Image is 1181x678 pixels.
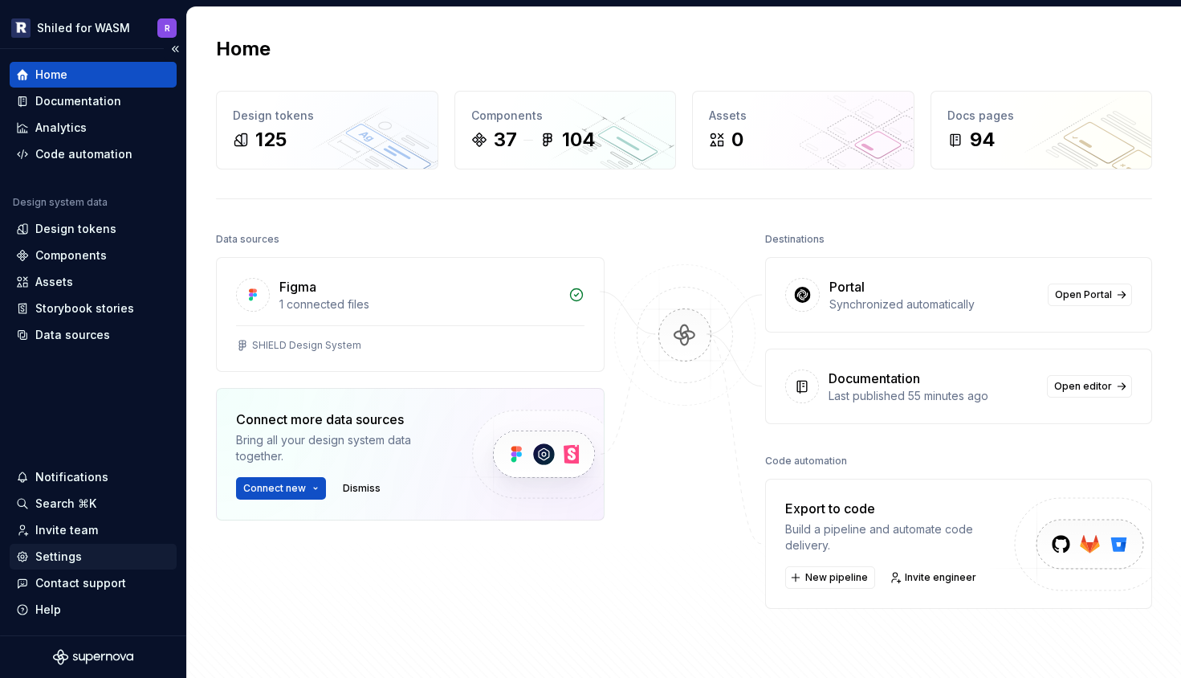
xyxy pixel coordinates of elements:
[35,67,67,83] div: Home
[216,257,605,372] a: Figma1 connected filesSHIELD Design System
[494,127,517,153] div: 37
[37,20,130,36] div: Shiled for WASM
[279,296,559,312] div: 1 connected files
[10,322,177,348] a: Data sources
[35,146,132,162] div: Code automation
[785,521,1016,553] div: Build a pipeline and automate code delivery.
[10,570,177,596] button: Contact support
[255,127,287,153] div: 125
[164,38,186,60] button: Collapse sidebar
[10,491,177,517] button: Search ⌘K
[35,496,96,512] div: Search ⌘K
[35,575,126,591] div: Contact support
[336,477,388,500] button: Dismiss
[471,108,660,124] div: Components
[731,127,743,153] div: 0
[10,464,177,490] button: Notifications
[236,410,445,429] div: Connect more data sources
[252,339,361,352] div: SHIELD Design System
[829,369,920,388] div: Documentation
[765,228,825,251] div: Destinations
[343,482,381,495] span: Dismiss
[931,91,1153,169] a: Docs pages94
[10,62,177,88] a: Home
[829,296,1038,312] div: Synchronized automatically
[947,108,1136,124] div: Docs pages
[765,450,847,472] div: Code automation
[1055,288,1112,301] span: Open Portal
[233,108,421,124] div: Design tokens
[35,221,116,237] div: Design tokens
[885,566,983,589] a: Invite engineer
[10,517,177,543] a: Invite team
[692,91,914,169] a: Assets0
[10,88,177,114] a: Documentation
[279,277,316,296] div: Figma
[216,36,271,62] h2: Home
[805,571,868,584] span: New pipeline
[35,602,61,618] div: Help
[35,522,98,538] div: Invite team
[11,18,31,38] img: 5b96a3ba-bdbe-470d-a859-c795f8f9d209.png
[3,10,183,45] button: Shiled for WASMR
[216,91,438,169] a: Design tokens125
[785,499,1016,518] div: Export to code
[1048,284,1132,306] a: Open Portal
[35,327,110,343] div: Data sources
[165,22,170,35] div: R
[35,247,107,263] div: Components
[10,296,177,321] a: Storybook stories
[829,388,1037,404] div: Last published 55 minutes ago
[1047,375,1132,398] a: Open editor
[709,108,898,124] div: Assets
[35,300,134,317] div: Storybook stories
[53,649,133,665] svg: Supernova Logo
[10,115,177,141] a: Analytics
[35,274,73,290] div: Assets
[10,269,177,295] a: Assets
[35,469,108,485] div: Notifications
[905,571,976,584] span: Invite engineer
[829,277,865,296] div: Portal
[10,243,177,268] a: Components
[13,196,108,209] div: Design system data
[243,482,306,495] span: Connect new
[236,432,445,464] div: Bring all your design system data together.
[970,127,996,153] div: 94
[10,141,177,167] a: Code automation
[216,228,279,251] div: Data sources
[785,566,875,589] button: New pipeline
[10,544,177,570] a: Settings
[35,120,87,136] div: Analytics
[454,91,677,169] a: Components37104
[236,477,326,500] button: Connect new
[1054,380,1112,393] span: Open editor
[10,597,177,623] button: Help
[10,216,177,242] a: Design tokens
[35,93,121,109] div: Documentation
[562,127,596,153] div: 104
[35,549,82,565] div: Settings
